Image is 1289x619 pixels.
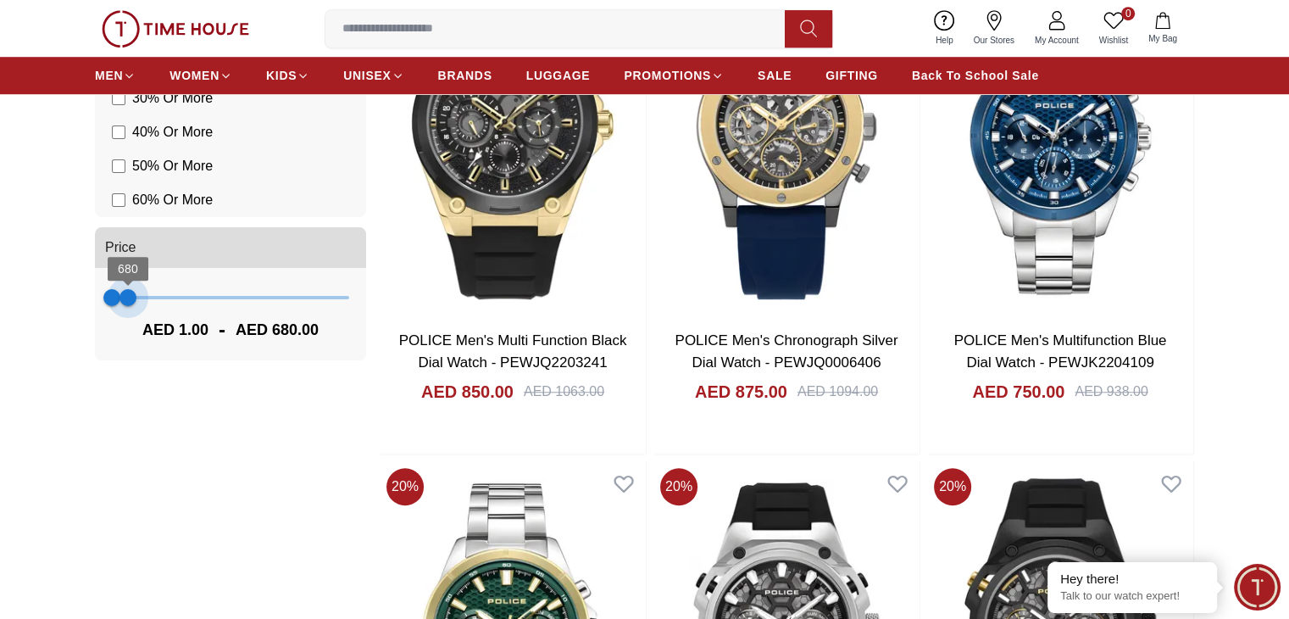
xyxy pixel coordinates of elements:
[675,332,897,371] a: POLICE Men's Chronograph Silver Dial Watch - PEWJQ0006406
[132,88,213,109] span: 30 % Or More
[912,60,1039,91] a: Back To School Sale
[118,262,138,276] span: 680
[343,60,403,91] a: UNISEX
[797,382,878,402] div: AED 1094.00
[695,380,787,404] h4: AED 875.00
[95,67,123,84] span: MEN
[929,34,960,47] span: Help
[112,92,125,105] input: 30% Or More
[1060,589,1204,604] p: Talk to our watch expert!
[972,380,1064,404] h4: AED 750.00
[266,67,297,84] span: KIDS
[1121,7,1135,20] span: 0
[825,67,878,84] span: GIFTING
[169,60,232,91] a: WOMEN
[132,156,213,176] span: 50 % Or More
[112,125,125,139] input: 40% Or More
[1075,382,1147,402] div: AED 938.00
[758,60,792,91] a: SALE
[660,468,697,505] span: 20 %
[421,380,514,404] h4: AED 850.00
[1138,8,1187,48] button: My Bag
[964,7,1025,50] a: Our Stores
[526,60,591,91] a: LUGGAGE
[967,34,1021,47] span: Our Stores
[438,67,492,84] span: BRANDS
[95,60,136,91] a: MEN
[142,318,208,342] span: AED 1.00
[1060,571,1204,588] div: Hey there!
[526,67,591,84] span: LUGGAGE
[1089,7,1138,50] a: 0Wishlist
[343,67,391,84] span: UNISEX
[438,60,492,91] a: BRANDS
[112,193,125,207] input: 60% Or More
[1234,564,1281,611] div: Chat Widget
[132,122,213,142] span: 40 % Or More
[236,318,319,342] span: AED 680.00
[524,382,604,402] div: AED 1063.00
[624,60,724,91] a: PROMOTIONS
[954,332,1167,371] a: POLICE Men's Multifunction Blue Dial Watch - PEWJK2204109
[624,67,711,84] span: PROMOTIONS
[386,468,424,505] span: 20 %
[112,159,125,173] input: 50% Or More
[266,60,309,91] a: KIDS
[105,237,136,258] span: Price
[132,190,213,210] span: 60 % Or More
[169,67,219,84] span: WOMEN
[1028,34,1086,47] span: My Account
[95,227,366,268] button: Price
[912,67,1039,84] span: Back To School Sale
[102,10,249,47] img: ...
[934,468,971,505] span: 20 %
[1092,34,1135,47] span: Wishlist
[1142,32,1184,45] span: My Bag
[825,60,878,91] a: GIFTING
[758,67,792,84] span: SALE
[925,7,964,50] a: Help
[399,332,627,371] a: POLICE Men's Multi Function Black Dial Watch - PEWJQ2203241
[208,316,236,343] span: -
